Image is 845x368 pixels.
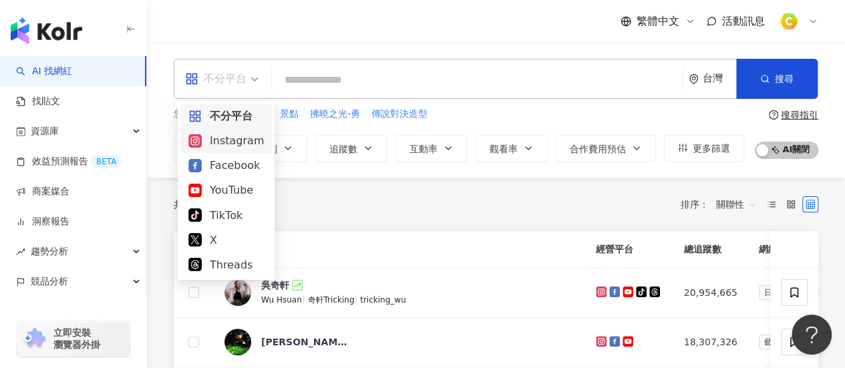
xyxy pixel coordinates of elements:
th: 網紅名稱 [214,231,585,268]
button: 觀看率 [476,135,548,162]
div: 台灣 [703,73,736,84]
iframe: Help Scout Beacon - Open [792,315,832,355]
div: 排序： [681,194,764,215]
span: 競品分析 [31,266,68,297]
span: 立即安裝 瀏覽器外掛 [53,327,100,351]
a: 洞察報告 [16,215,69,228]
button: 互動率 [395,135,468,162]
button: 拂曉之光-勇 [309,107,361,122]
div: 吳奇軒 [261,279,289,292]
span: 更多篩選 [693,143,730,154]
span: 合作費用預估 [570,144,626,154]
a: KOL Avatar吳奇軒Wu Hsuan|奇軒Tricking|tricking_wu [224,279,574,307]
img: logo [11,17,82,44]
button: 搜尋 [736,59,818,99]
span: 拂曉之光-勇 [310,108,360,121]
span: question-circle [769,110,778,120]
div: TikTok [188,207,264,224]
span: | [354,294,360,305]
button: 更多篩選 [664,135,744,162]
button: 性別 [244,135,307,162]
span: rise [16,247,25,256]
img: chrome extension [21,328,47,349]
a: KOL Avatar[PERSON_NAME] [PERSON_NAME] [224,329,574,355]
div: 不分平台 [188,108,264,124]
a: chrome extension立即安裝 瀏覽器外掛 [17,321,130,357]
span: Wu Hsuan [261,295,302,305]
a: 找貼文 [16,95,60,108]
button: 追蹤數 [315,135,387,162]
span: 觀看率 [490,144,518,154]
span: 奇軒Tricking [307,295,354,305]
span: tricking_wu [360,295,406,305]
span: 您可能感興趣： [174,108,239,121]
span: 傳說對決造型 [371,108,428,121]
td: 18,307,326 [673,318,748,367]
span: 互動率 [409,144,438,154]
div: YouTube [188,182,264,198]
span: 景點 [280,108,299,121]
a: 效益預測報告BETA [16,155,122,168]
th: 經營平台 [585,231,673,268]
div: 共 筆 [174,199,236,210]
button: 景點 [279,107,299,122]
span: 追蹤數 [329,144,357,154]
img: KOL Avatar [224,279,251,306]
span: 關聯性 [716,194,756,215]
a: 商案媒合 [16,185,69,198]
img: %E6%96%B9%E5%BD%A2%E7%B4%94.png [776,9,802,34]
span: | [302,294,308,305]
button: 傳說對決造型 [371,107,428,122]
span: environment [689,74,699,84]
div: 搜尋指引 [781,110,818,120]
th: 總追蹤數 [673,231,748,268]
span: appstore [185,72,198,85]
div: Instagram [188,132,264,149]
div: 不分平台 [185,68,246,89]
span: 資源庫 [31,116,59,146]
div: Facebook [188,157,264,174]
span: 日常話題 [759,285,802,300]
img: KOL Avatar [224,329,251,355]
button: 類型 [174,135,236,162]
span: 繁體中文 [637,14,679,29]
div: [PERSON_NAME] [PERSON_NAME] [261,335,348,349]
span: 趨勢分析 [31,236,68,266]
div: Threads [188,256,264,273]
a: searchAI 找網紅 [16,65,72,78]
span: 活動訊息 [722,15,765,27]
div: X [188,232,264,248]
span: 藝術與娛樂 [759,335,810,349]
span: 搜尋 [775,73,794,84]
button: 合作費用預估 [556,135,656,162]
td: 20,954,665 [673,268,748,318]
span: appstore [188,110,202,123]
